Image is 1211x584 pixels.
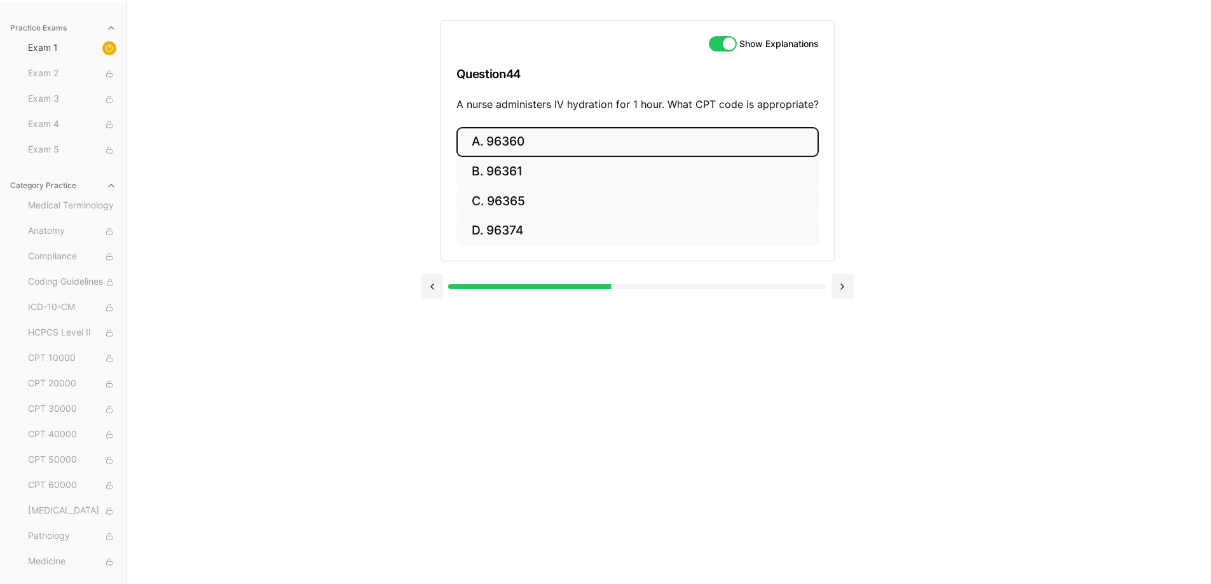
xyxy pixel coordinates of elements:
button: Exam 3 [23,89,121,109]
button: Pathology [23,526,121,547]
button: CPT 20000 [23,374,121,394]
button: Category Practice [5,175,121,196]
button: Medical Terminology [23,196,121,216]
span: HCPCS Level II [28,326,116,340]
button: CPT 30000 [23,399,121,419]
span: Anatomy [28,224,116,238]
span: CPT 30000 [28,402,116,416]
button: CPT 10000 [23,348,121,369]
button: Compliance [23,247,121,267]
button: Medicine [23,552,121,572]
span: CPT 50000 [28,453,116,467]
span: Exam 2 [28,67,116,81]
span: CPT 20000 [28,377,116,391]
span: Exam 1 [28,41,116,55]
p: A nurse administers IV hydration for 1 hour. What CPT code is appropriate? [456,97,819,112]
span: [MEDICAL_DATA] [28,504,116,518]
span: Exam 5 [28,143,116,157]
button: CPT 40000 [23,424,121,445]
button: Exam 5 [23,140,121,160]
button: B. 96361 [456,157,819,187]
button: C. 96365 [456,186,819,216]
span: Exam 4 [28,118,116,132]
span: Exam 3 [28,92,116,106]
button: HCPCS Level II [23,323,121,343]
button: Exam 2 [23,64,121,84]
button: CPT 50000 [23,450,121,470]
span: Pathology [28,529,116,543]
button: Anatomy [23,221,121,241]
span: CPT 10000 [28,351,116,365]
span: CPT 40000 [28,428,116,442]
label: Show Explanations [739,39,819,48]
button: Coding Guidelines [23,272,121,292]
span: Coding Guidelines [28,275,116,289]
button: ICD-10-CM [23,297,121,318]
button: Exam 4 [23,114,121,135]
span: Medical Terminology [28,199,116,213]
button: Practice Exams [5,18,121,38]
span: Compliance [28,250,116,264]
button: D. 96374 [456,216,819,246]
button: CPT 60000 [23,475,121,496]
button: Exam 1 [23,38,121,58]
span: CPT 60000 [28,479,116,492]
button: [MEDICAL_DATA] [23,501,121,521]
span: ICD-10-CM [28,301,116,315]
button: A. 96360 [456,127,819,157]
span: Medicine [28,555,116,569]
h3: Question 44 [456,55,819,93]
